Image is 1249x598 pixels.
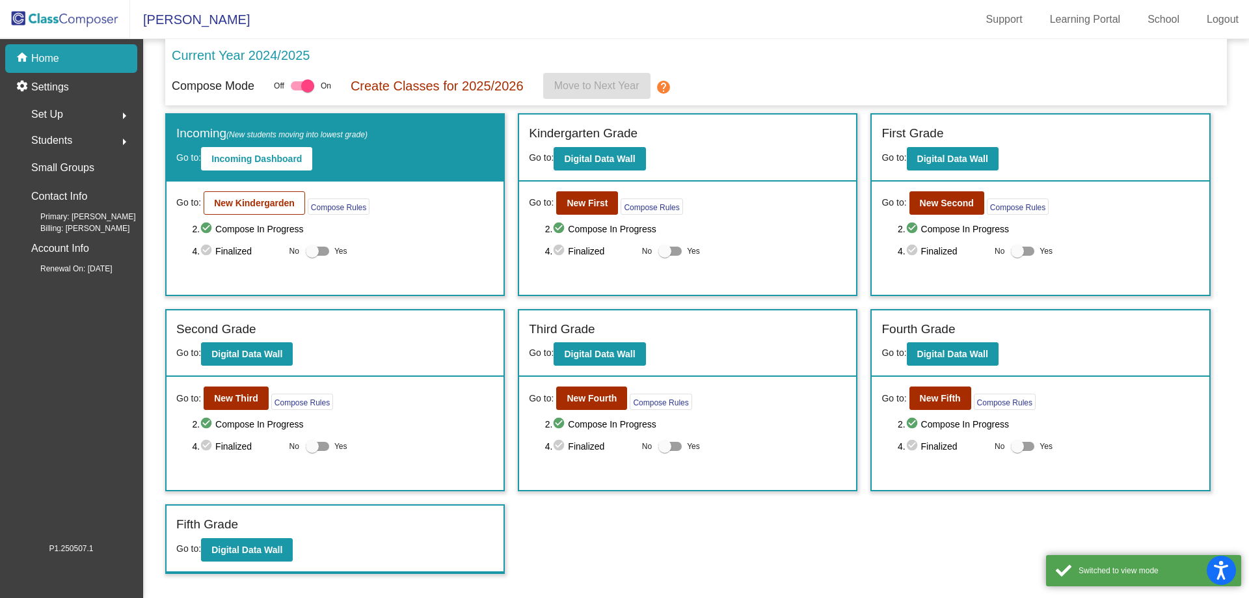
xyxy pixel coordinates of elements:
[214,198,295,208] b: New Kindergarden
[898,439,988,454] span: 4. Finalized
[214,393,258,403] b: New Third
[529,196,554,210] span: Go to:
[201,538,293,562] button: Digital Data Wall
[192,416,494,432] span: 2. Compose In Progress
[271,394,333,410] button: Compose Rules
[176,392,201,405] span: Go to:
[274,80,284,92] span: Off
[545,416,847,432] span: 2. Compose In Progress
[898,221,1200,237] span: 2. Compose In Progress
[16,51,31,66] mat-icon: home
[552,439,568,454] mat-icon: check_circle
[351,76,524,96] p: Create Classes for 2025/2026
[917,349,988,359] b: Digital Data Wall
[907,147,999,170] button: Digital Data Wall
[204,191,305,215] button: New Kindergarden
[31,79,69,95] p: Settings
[334,439,347,454] span: Yes
[116,108,132,124] mat-icon: arrow_right
[176,543,201,554] span: Go to:
[907,342,999,366] button: Digital Data Wall
[334,243,347,259] span: Yes
[687,243,700,259] span: Yes
[567,198,608,208] b: New First
[192,439,282,454] span: 4. Finalized
[987,198,1049,215] button: Compose Rules
[31,131,72,150] span: Students
[554,342,645,366] button: Digital Data Wall
[116,134,132,150] mat-icon: arrow_right
[176,320,256,339] label: Second Grade
[995,245,1004,257] span: No
[1040,439,1053,454] span: Yes
[176,347,201,358] span: Go to:
[556,191,618,215] button: New First
[200,439,215,454] mat-icon: check_circle
[917,154,988,164] b: Digital Data Wall
[974,394,1036,410] button: Compose Rules
[881,196,906,210] span: Go to:
[554,147,645,170] button: Digital Data Wall
[552,243,568,259] mat-icon: check_circle
[211,154,302,164] b: Incoming Dashboard
[976,9,1033,30] a: Support
[16,79,31,95] mat-icon: settings
[642,245,652,257] span: No
[211,349,282,359] b: Digital Data Wall
[529,392,554,405] span: Go to:
[201,147,312,170] button: Incoming Dashboard
[920,393,961,403] b: New Fifth
[642,441,652,452] span: No
[564,349,635,359] b: Digital Data Wall
[1196,9,1249,30] a: Logout
[201,342,293,366] button: Digital Data Wall
[176,515,238,534] label: Fifth Grade
[130,9,250,30] span: [PERSON_NAME]
[552,416,568,432] mat-icon: check_circle
[529,152,554,163] span: Go to:
[1137,9,1190,30] a: School
[920,198,974,208] b: New Second
[909,191,984,215] button: New Second
[20,263,112,275] span: Renewal On: [DATE]
[906,221,921,237] mat-icon: check_circle
[556,387,627,410] button: New Fourth
[192,221,494,237] span: 2. Compose In Progress
[31,239,89,258] p: Account Info
[289,245,299,257] span: No
[995,441,1004,452] span: No
[31,159,94,177] p: Small Groups
[31,187,87,206] p: Contact Info
[172,77,254,95] p: Compose Mode
[192,243,282,259] span: 4. Finalized
[200,221,215,237] mat-icon: check_circle
[554,80,639,91] span: Move to Next Year
[211,545,282,555] b: Digital Data Wall
[1079,565,1231,577] div: Switched to view mode
[881,152,906,163] span: Go to:
[906,243,921,259] mat-icon: check_circle
[31,105,63,124] span: Set Up
[630,394,692,410] button: Compose Rules
[552,221,568,237] mat-icon: check_circle
[321,80,331,92] span: On
[176,152,201,163] span: Go to:
[564,154,635,164] b: Digital Data Wall
[529,124,638,143] label: Kindergarten Grade
[906,439,921,454] mat-icon: check_circle
[31,51,59,66] p: Home
[545,243,636,259] span: 4. Finalized
[909,387,971,410] button: New Fifth
[567,393,617,403] b: New Fourth
[687,439,700,454] span: Yes
[176,196,201,210] span: Go to:
[656,79,671,95] mat-icon: help
[529,320,595,339] label: Third Grade
[200,243,215,259] mat-icon: check_circle
[20,223,129,234] span: Billing: [PERSON_NAME]
[20,211,136,223] span: Primary: [PERSON_NAME]
[898,243,988,259] span: 4. Finalized
[226,130,368,139] span: (New students moving into lowest grade)
[529,347,554,358] span: Go to:
[543,73,651,99] button: Move to Next Year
